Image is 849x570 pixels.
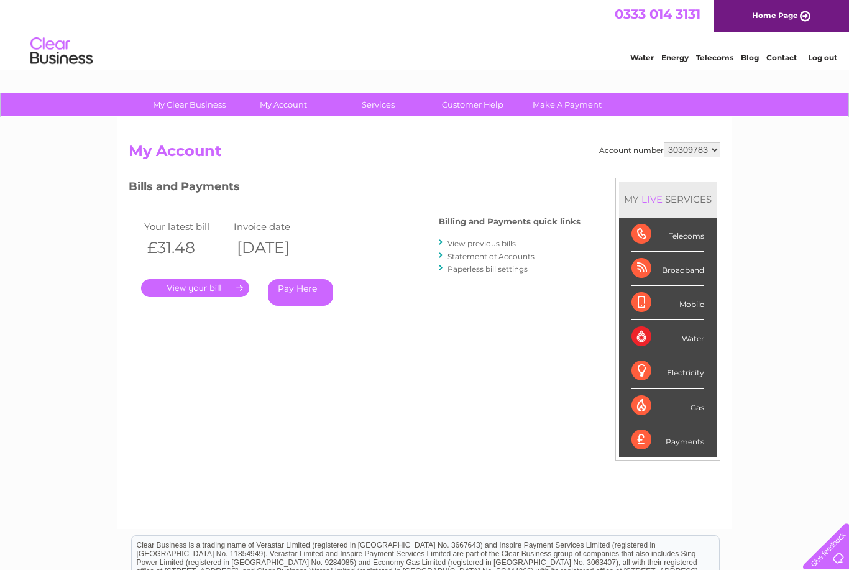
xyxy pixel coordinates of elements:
div: Gas [631,389,704,423]
a: . [141,279,249,297]
a: Telecoms [696,53,733,62]
a: Blog [741,53,759,62]
a: My Clear Business [138,93,241,116]
h3: Bills and Payments [129,178,581,200]
a: Paperless bill settings [447,264,528,274]
a: My Account [232,93,335,116]
a: Water [630,53,654,62]
a: Statement of Accounts [447,252,535,261]
a: Customer Help [421,93,524,116]
a: View previous bills [447,239,516,248]
div: MY SERVICES [619,182,717,217]
img: logo.png [30,32,93,70]
th: £31.48 [141,235,231,260]
div: Account number [599,142,720,157]
h2: My Account [129,142,720,166]
div: Broadband [631,252,704,286]
div: Telecoms [631,218,704,252]
td: Invoice date [231,218,320,235]
a: Make A Payment [516,93,618,116]
a: Energy [661,53,689,62]
a: Contact [766,53,797,62]
div: Payments [631,423,704,457]
div: Water [631,320,704,354]
a: Services [327,93,429,116]
h4: Billing and Payments quick links [439,217,581,226]
div: Electricity [631,354,704,388]
td: Your latest bill [141,218,231,235]
a: Log out [808,53,837,62]
div: Mobile [631,286,704,320]
a: 0333 014 3131 [615,6,700,22]
div: Clear Business is a trading name of Verastar Limited (registered in [GEOGRAPHIC_DATA] No. 3667643... [132,7,719,60]
th: [DATE] [231,235,320,260]
div: LIVE [639,193,665,205]
a: Pay Here [268,279,333,306]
